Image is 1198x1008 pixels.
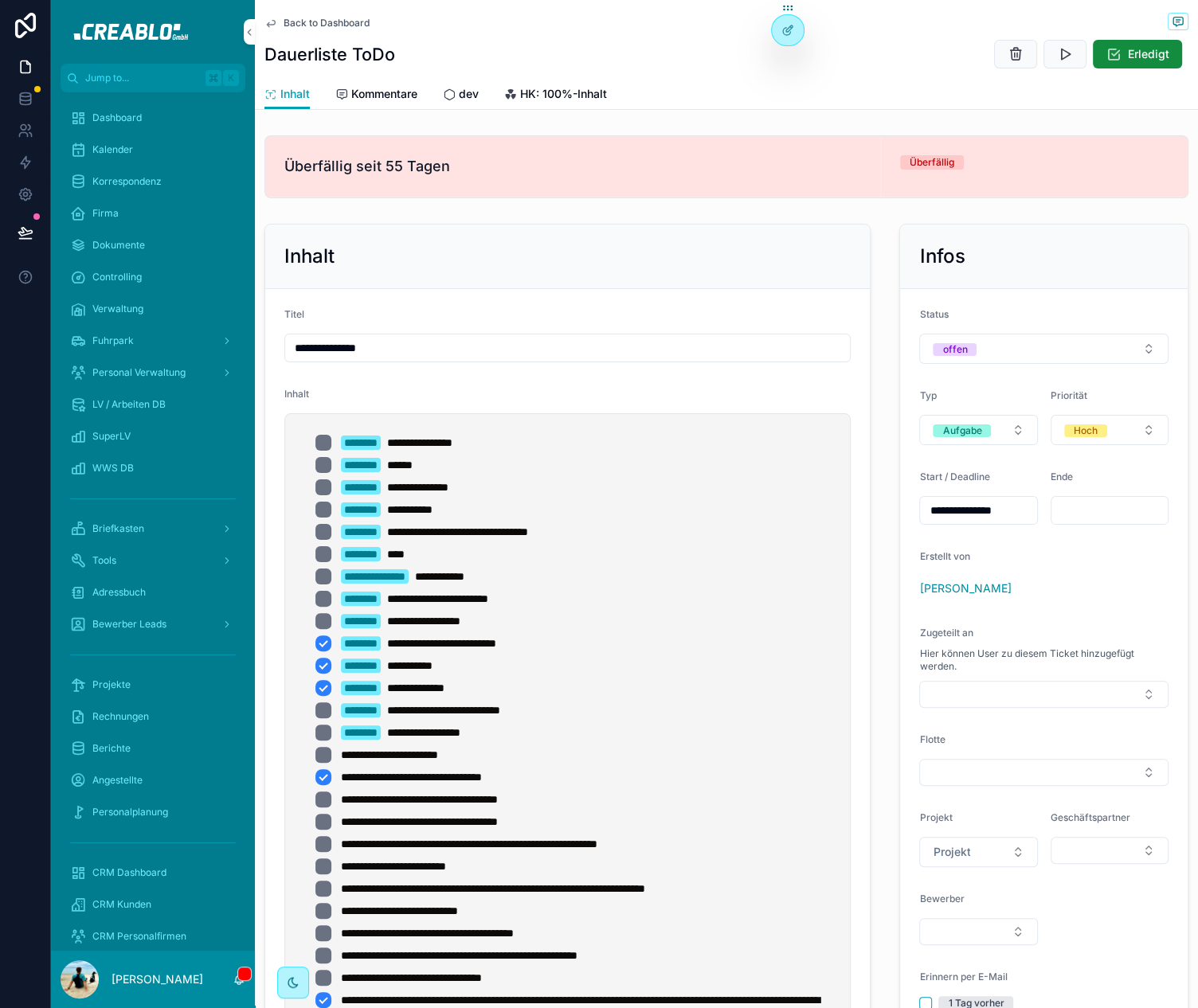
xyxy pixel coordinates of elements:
a: Projekte [61,670,245,699]
h2: Infos [919,244,965,269]
a: Adressbuch [61,578,245,607]
p: [PERSON_NAME] [112,971,203,987]
a: Verwaltung [61,295,245,323]
a: Firma [61,199,245,228]
span: Erledigt [1128,46,1169,62]
a: Bewerber Leads [61,610,245,639]
button: Select Button [919,837,1037,867]
span: Bewerber Leads [92,618,166,631]
button: Select Button [1051,837,1169,864]
a: Tools [61,546,245,575]
button: Select Button [919,759,1169,786]
span: Überfällig seit 55 Tagen [284,155,861,178]
div: offen [942,343,967,356]
div: Aufgabe [942,424,981,437]
button: Jump to...K [61,64,245,92]
span: CRM Kunden [92,898,151,911]
a: Korrespondenz [61,167,245,196]
div: Überfällig [910,155,954,170]
span: Personalplanung [92,806,168,819]
a: Dashboard [61,104,245,132]
a: CRM Kunden [61,890,245,919]
span: WWS DB [92,462,134,475]
a: Personal Verwaltung [61,358,245,387]
span: Flotte [919,733,945,745]
img: App logo [63,19,242,45]
button: Select Button [919,918,1037,945]
a: [PERSON_NAME] [919,580,1011,596]
h2: Inhalt [284,244,335,269]
span: Erinnern per E-Mail [919,971,1007,983]
span: LV / Arbeiten DB [92,398,166,411]
span: dev [459,86,479,102]
span: Briefkasten [92,522,144,535]
span: Jump to... [85,72,199,84]
span: Projekte [92,678,131,691]
a: Fuhrpark [61,326,245,355]
span: Verwaltung [92,303,143,315]
span: Personal Verwaltung [92,366,186,379]
span: SuperLV [92,430,131,443]
a: Berichte [61,734,245,763]
span: Hier können User zu diesem Ticket hinzugefügt werden. [919,647,1169,673]
div: Hoch [1074,424,1098,437]
span: Zugeteilt an [919,627,973,639]
a: Kalender [61,135,245,164]
span: CRM Dashboard [92,866,166,879]
a: Back to Dashboard [264,17,370,29]
a: CRM Dashboard [61,858,245,887]
span: Priorität [1051,389,1087,401]
a: Angestellte [61,766,245,795]
a: Controlling [61,263,245,291]
span: Back to Dashboard [284,17,370,29]
a: SuperLV [61,422,245,451]
span: Projekt [933,844,970,860]
a: WWS DB [61,454,245,483]
a: Dokumente [61,231,245,260]
span: Kalender [92,143,133,156]
span: Korrespondenz [92,175,162,188]
a: Briefkasten [61,514,245,543]
button: Select Button [919,681,1169,708]
span: Projekt [919,811,952,823]
div: scrollable content [51,92,255,951]
span: Inhalt [280,86,310,102]
button: Select Button [1051,415,1169,445]
span: Typ [919,389,936,401]
a: dev [443,80,479,111]
span: Start / Deadline [919,471,989,483]
span: Firma [92,207,119,220]
a: CRM Personalfirmen [61,922,245,951]
span: Controlling [92,271,142,283]
a: Rechnungen [61,702,245,731]
span: Ende [1051,471,1073,483]
a: Kommentare [335,80,417,111]
span: Fuhrpark [92,334,134,347]
span: Angestellte [92,774,143,787]
span: CRM Personalfirmen [92,930,186,943]
span: Erstellt von [919,550,969,562]
span: Geschäftspartner [1051,811,1130,823]
span: Titel [284,308,304,320]
span: Dokumente [92,239,145,252]
a: LV / Arbeiten DB [61,390,245,419]
h1: Dauerliste ToDo [264,42,395,66]
a: Inhalt [264,80,310,110]
span: HK: 100%-Inhalt [520,86,607,102]
span: Inhalt [284,388,309,400]
span: Adressbuch [92,586,146,599]
span: Kommentare [351,86,417,102]
a: HK: 100%-Inhalt [504,80,607,111]
span: Bewerber [919,893,964,904]
button: Select Button [919,334,1169,364]
span: Rechnungen [92,710,149,723]
button: Select Button [919,415,1037,445]
span: Status [919,308,948,320]
span: Dashboard [92,111,142,124]
button: Erledigt [1093,40,1182,68]
span: Berichte [92,742,131,755]
a: Personalplanung [61,798,245,826]
span: K [225,72,237,84]
span: Tools [92,554,116,567]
